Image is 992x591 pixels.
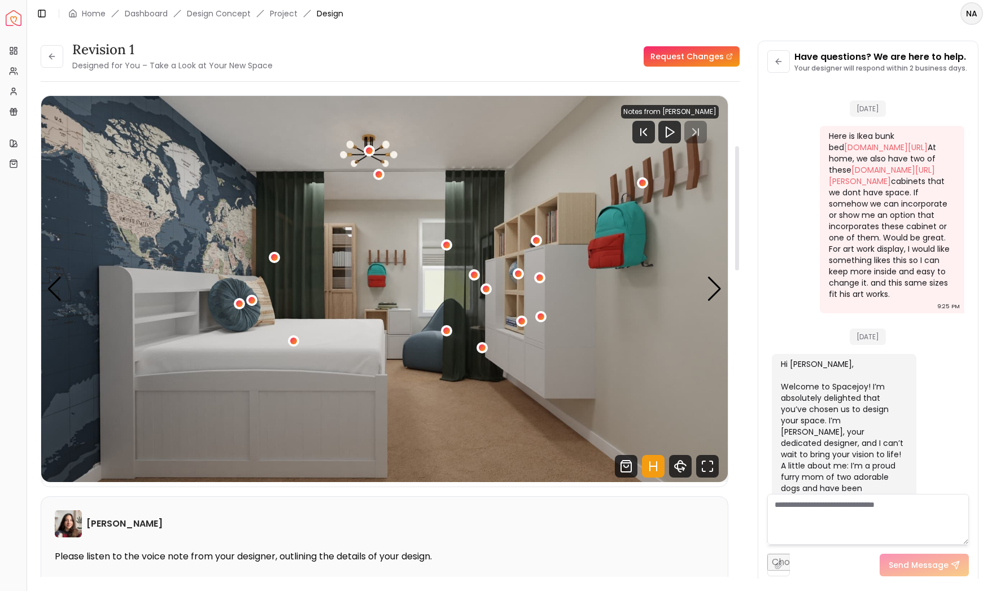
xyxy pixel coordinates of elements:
[47,277,62,301] div: Previous slide
[55,551,714,562] p: Please listen to the voice note from your designer, outlining the details of your design.
[642,455,665,478] svg: Hotspots Toggle
[669,455,692,478] svg: 360 View
[850,100,886,117] span: [DATE]
[55,510,82,537] img: Maria Castillero
[615,455,637,478] svg: Shop Products from this design
[844,142,928,153] a: [DOMAIN_NAME][URL]
[270,8,298,19] a: Project
[794,50,967,64] p: Have questions? We are here to help.
[55,576,108,587] p: Audio Notes:
[962,3,982,24] span: NA
[125,8,168,19] a: Dashboard
[41,96,728,482] div: 1 / 4
[317,8,343,19] span: Design
[829,164,935,187] a: [DOMAIN_NAME][URL][PERSON_NAME]
[850,329,886,345] span: [DATE]
[960,2,983,25] button: NA
[644,46,740,67] a: Request Changes
[68,8,343,19] nav: breadcrumb
[82,8,106,19] a: Home
[72,60,273,71] small: Designed for You – Take a Look at Your New Space
[86,517,163,531] h6: [PERSON_NAME]
[621,105,719,119] div: Notes from [PERSON_NAME]
[41,96,728,482] img: Design Render 1
[41,96,728,482] div: Carousel
[6,10,21,26] a: Spacejoy
[794,64,967,73] p: Your designer will respond within 2 business days.
[663,125,676,139] svg: Play
[187,8,251,19] li: Design Concept
[72,41,273,59] h3: Revision 1
[937,301,960,312] div: 9:25 PM
[829,130,953,300] div: Here is Ikea bunk bed At home, we also have two of these cabinets that we dont have space. If som...
[707,277,722,301] div: Next slide
[6,10,21,26] img: Spacejoy Logo
[696,455,719,478] svg: Fullscreen
[632,121,655,143] svg: Previous Track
